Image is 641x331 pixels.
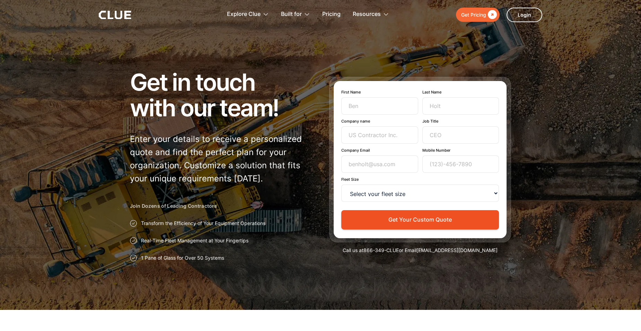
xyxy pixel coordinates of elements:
[363,247,399,253] a: 866-349-CLUE
[130,69,312,120] h1: Get in touch with our team!
[341,97,418,115] input: Ben
[341,155,418,173] input: benholt@usa.com
[130,133,312,185] p: Enter your details to receive a personalized quote and find the perfect plan for your organizatio...
[422,148,499,153] label: Mobile Number
[353,3,389,25] div: Resources
[422,90,499,95] label: Last Name
[341,148,418,153] label: Company Email
[141,237,248,244] p: Real-Time Fleet Management at Your Fingertips
[341,177,499,182] label: Fleet Size
[486,10,497,19] div: 
[353,3,381,25] div: Resources
[507,8,542,22] a: Login
[341,210,499,229] button: Get Your Custom Quote
[461,10,486,19] div: Get Pricing
[130,203,312,209] h2: Join Dozens of Leading Contractors
[130,220,137,227] img: Approval checkmark icon
[141,220,265,227] p: Transform the Efficiency of Your Equipment Operations
[456,8,500,22] a: Get Pricing
[422,126,499,144] input: CEO
[341,90,418,95] label: First Name
[341,119,418,124] label: Company name
[281,3,302,25] div: Built for
[416,247,498,253] a: [EMAIL_ADDRESS][DOMAIN_NAME]
[422,97,499,115] input: Holt
[322,3,341,25] a: Pricing
[422,155,499,173] input: (123)-456-7890
[141,254,224,261] p: 1 Pane of Glass for Over 50 Systems
[422,119,499,124] label: Job Title
[341,126,418,144] input: US Contractor Inc.
[227,3,269,25] div: Explore Clue
[281,3,310,25] div: Built for
[329,247,511,254] div: Call us at or Email
[130,254,137,261] img: Approval checkmark icon
[227,3,261,25] div: Explore Clue
[130,237,137,244] img: Approval checkmark icon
